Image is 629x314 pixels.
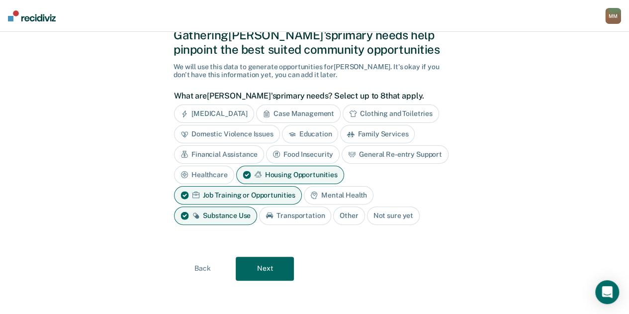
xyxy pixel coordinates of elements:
[595,280,619,304] div: Open Intercom Messenger
[174,125,280,143] div: Domestic Violence Issues
[174,207,257,225] div: Substance Use
[236,166,344,184] div: Housing Opportunities
[340,125,415,143] div: Family Services
[282,125,339,143] div: Education
[256,105,341,123] div: Case Management
[367,207,420,225] div: Not sure yet
[333,207,364,225] div: Other
[174,91,450,101] label: What are [PERSON_NAME]'s primary needs? Select up to 8 that apply.
[174,63,455,80] div: We will use this data to generate opportunities for [PERSON_NAME] . It's okay if you don't have t...
[174,145,264,164] div: Financial Assistance
[342,145,449,164] div: General Re-entry Support
[343,105,439,123] div: Clothing and Toiletries
[605,8,621,24] div: M M
[174,105,254,123] div: [MEDICAL_DATA]
[174,28,455,57] div: Gathering [PERSON_NAME]'s primary needs help pinpoint the best suited community opportunities
[8,10,56,21] img: Recidiviz
[174,166,234,184] div: Healthcare
[259,207,331,225] div: Transportation
[174,257,232,281] button: Back
[236,257,294,281] button: Next
[174,186,302,205] div: Job Training or Opportunities
[304,186,373,205] div: Mental Health
[266,145,340,164] div: Food Insecurity
[605,8,621,24] button: MM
